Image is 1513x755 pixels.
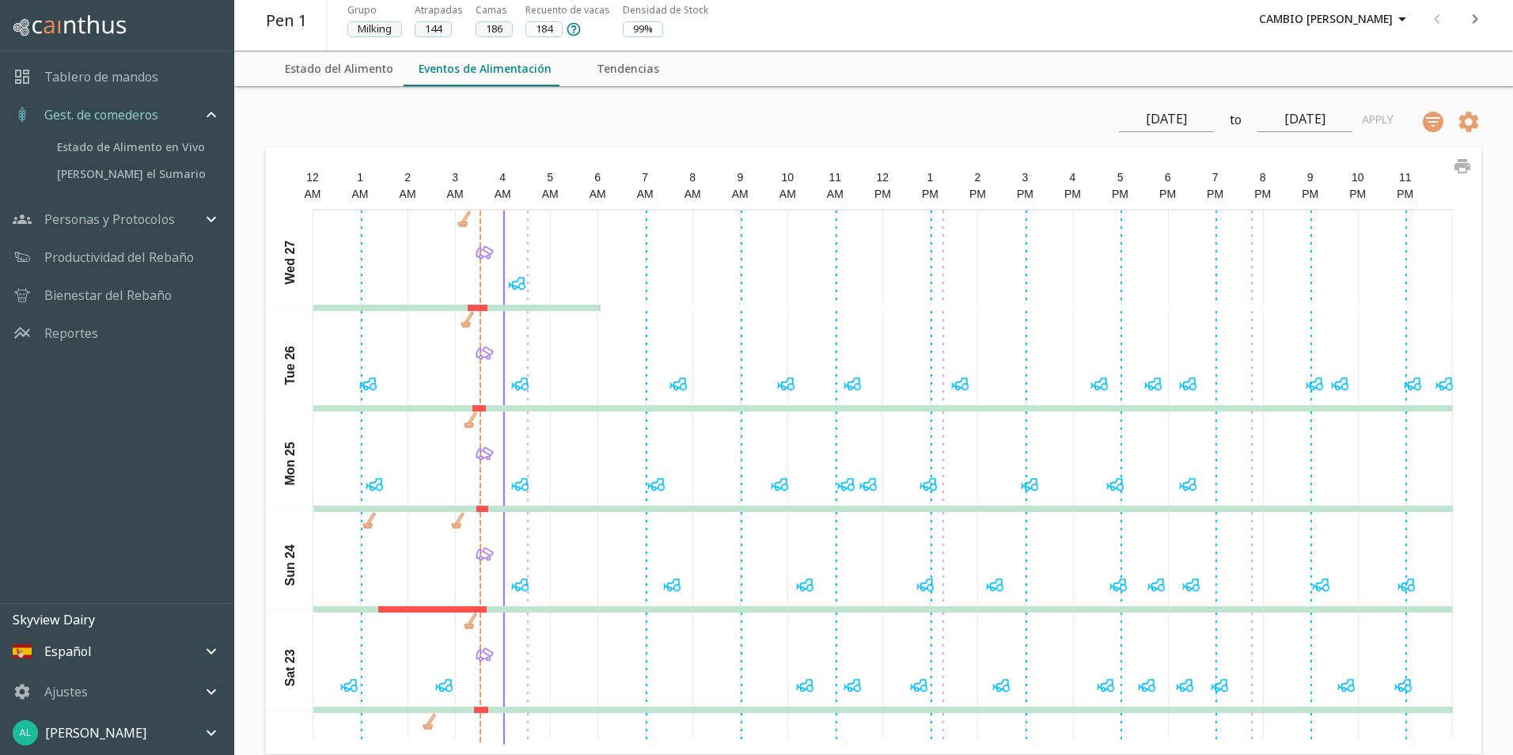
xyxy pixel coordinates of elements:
span: PM [1397,188,1413,200]
div: 10 [1334,169,1382,186]
span: Densidad de Stock [623,3,708,17]
div: 4 [1048,169,1096,186]
span: PM [1112,188,1128,200]
span: PM [1302,188,1318,200]
div: 4 [479,169,526,186]
span: 186 [476,21,512,37]
span: AM [305,188,321,200]
div: 7 [1192,169,1239,186]
span: PM [1017,188,1033,200]
span: AM [779,188,796,200]
a: Bienestar del Rebaño [44,286,172,305]
div: 5 [1097,169,1144,186]
div: 6 [1144,169,1192,186]
span: AM [542,188,559,200]
p: Skyview Dairy [13,610,233,629]
span: [PERSON_NAME] el Sumario [57,165,221,183]
img: 44e0c0982e0157911c4f20c2b3bd867d [13,720,38,746]
div: 3 [431,169,479,186]
div: 10 [764,169,811,186]
p: Personas y Protocolos [44,210,175,229]
span: AM [637,188,654,200]
div: 7 [621,169,669,186]
span: Estado de Alimento en Vivo [57,138,221,156]
div: 12 [289,169,336,186]
span: Grupo [347,3,377,17]
span: 99% [624,21,662,37]
button: Eventos de Alimentación [406,51,564,86]
span: AM [732,188,749,200]
div: 5 [526,169,574,186]
div: 9 [716,169,764,186]
div: 12 [859,169,906,186]
span: AM [352,188,369,200]
button: Estado del Alimento [272,51,406,86]
span: AM [827,188,844,200]
input: End Date [1257,107,1352,132]
span: 184 [526,21,562,37]
span: AM [447,188,464,200]
input: Start Date [1119,107,1214,132]
div: 1 [336,169,384,186]
span: PM [922,188,939,200]
div: 6 [574,169,621,186]
div: 11 [1382,169,1429,186]
button: Tendencias [564,51,691,86]
div: 1 [906,169,954,186]
a: Reportes [44,324,98,343]
div: 8 [669,169,716,186]
span: PM [1207,188,1223,200]
span: Atrapadas [415,3,463,17]
p: to [1230,110,1242,129]
span: PM [1254,188,1271,200]
a: Tablero de mandos [44,67,158,86]
div: 3 [1001,169,1048,186]
div: Schedule settings [1456,107,1481,132]
span: 144 [415,21,451,37]
div: 11 [811,169,859,186]
div: 9 [1287,169,1334,186]
h5: Pen 1 [266,10,307,32]
span: AM [400,188,416,200]
span: PM [1159,188,1176,200]
span: Recuento de vacas [525,2,610,18]
p: [PERSON_NAME] [45,723,146,742]
span: Milking [348,21,401,37]
span: AM [590,188,606,200]
a: Productividad del Rebaño [44,248,194,267]
button: print chart [1443,147,1481,185]
span: AM [495,188,511,200]
div: 2 [954,169,1001,186]
span: Camas [476,3,507,17]
span: AM [684,188,701,200]
p: Gest. de comederos [44,105,158,124]
span: PM [1064,188,1081,200]
span: PM [1349,188,1366,200]
span: PM [969,188,986,200]
div: 8 [1239,169,1287,186]
p: Español [44,642,92,661]
p: Ajustes [44,682,88,701]
span: PM [874,188,891,200]
div: 2 [384,169,431,186]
